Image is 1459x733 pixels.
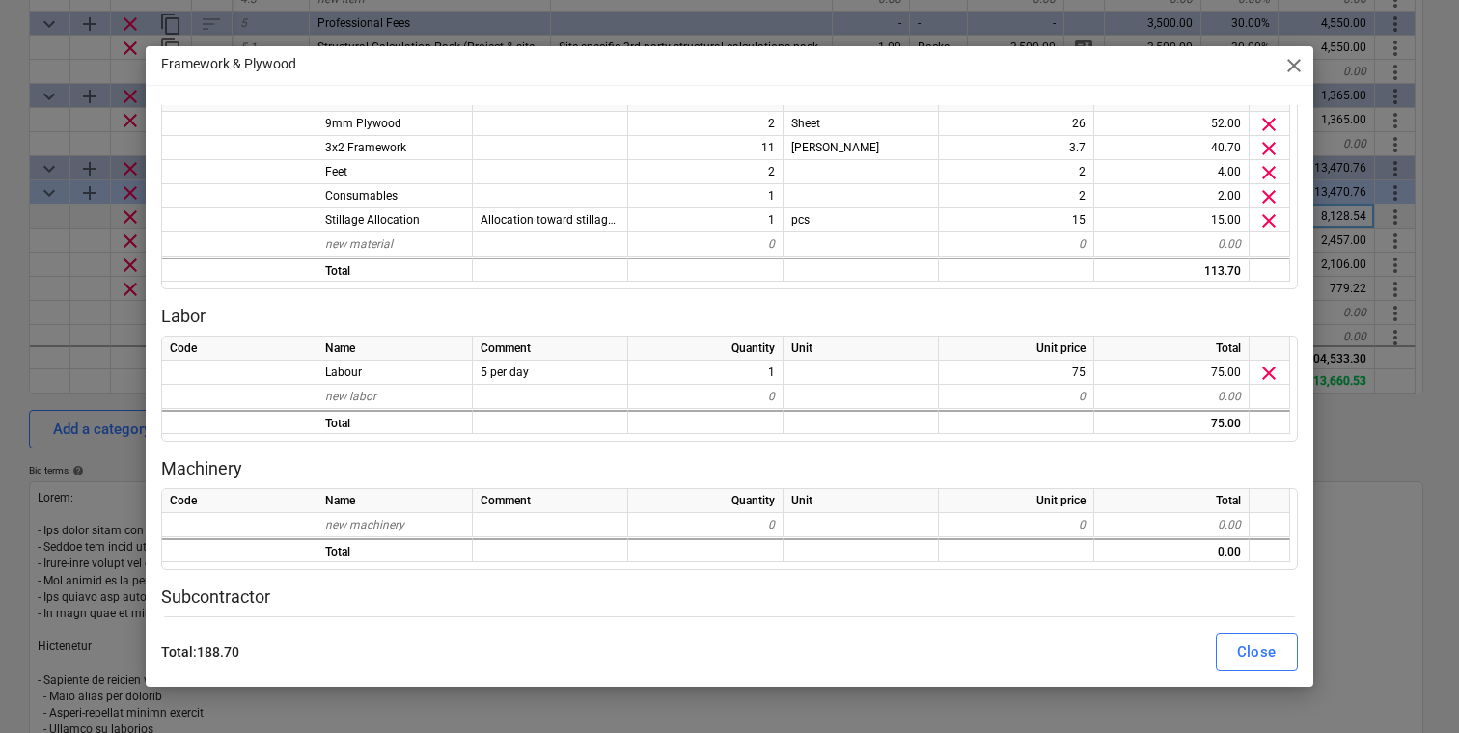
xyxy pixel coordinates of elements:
[325,189,398,203] span: Consumables
[1094,361,1250,385] div: 75.00
[628,112,784,136] div: 2
[1282,54,1306,77] span: close
[1257,137,1280,160] span: Delete material
[939,337,1094,361] div: Unit price
[481,213,639,227] span: Allocation toward stillage cost
[1094,136,1250,160] div: 40.70
[317,88,473,112] div: Name
[1257,113,1280,136] span: Delete material
[939,88,1094,112] div: Unit price
[628,88,784,112] div: Quantity
[939,232,1094,257] div: 0
[628,208,784,232] div: 1
[939,489,1094,513] div: Unit price
[317,410,473,434] div: Total
[1094,385,1250,409] div: 0.00
[939,136,1094,160] div: 3.7
[325,213,420,227] span: Stillage Allocation
[325,390,376,403] span: new labor
[1237,639,1277,665] div: Close
[628,136,784,160] div: 11
[1094,513,1250,537] div: 0.00
[939,385,1094,409] div: 0
[1257,209,1280,232] span: Delete material
[628,232,784,257] div: 0
[784,88,939,112] div: Unit
[1094,112,1250,136] div: 52.00
[473,88,628,112] div: Comment
[628,385,784,409] div: 0
[939,112,1094,136] div: 26
[628,361,784,385] div: 1
[939,513,1094,537] div: 0
[161,457,1298,480] p: Machinery
[473,337,628,361] div: Comment
[1216,633,1298,671] button: Close
[939,160,1094,184] div: 2
[1094,208,1250,232] div: 15.00
[317,337,473,361] div: Name
[1094,160,1250,184] div: 4.00
[317,489,473,513] div: Name
[784,337,939,361] div: Unit
[1094,410,1250,434] div: 75.00
[481,366,529,379] span: 5 per day
[1094,538,1250,562] div: 0.00
[628,160,784,184] div: 2
[1257,185,1280,208] span: Delete material
[1363,640,1459,733] iframe: Chat Widget
[161,54,296,74] p: Framework & Plywood
[162,489,317,513] div: Code
[325,518,404,531] span: new machinery
[784,489,939,513] div: Unit
[784,136,939,160] div: [PERSON_NAME]
[317,258,473,282] div: Total
[325,165,347,178] span: Feet
[628,489,784,513] div: Quantity
[325,141,406,154] span: 3x2 Framework
[317,538,473,562] div: Total
[628,184,784,208] div: 1
[473,489,628,513] div: Comment
[1094,184,1250,208] div: 2.00
[1094,88,1250,112] div: Total
[1257,361,1280,384] span: Delete material
[1094,258,1250,282] div: 113.70
[325,117,401,130] span: 9mm Plywood
[161,585,1298,609] p: Subcontractor
[161,305,1298,328] p: Labor
[1094,489,1250,513] div: Total
[1257,161,1280,184] span: Delete material
[939,208,1094,232] div: 15
[162,88,317,112] div: Code
[628,337,784,361] div: Quantity
[161,642,720,663] p: Total : 188.70
[784,208,939,232] div: pcs
[1094,232,1250,257] div: 0.00
[939,361,1094,385] div: 75
[325,366,362,379] span: Labour
[162,337,317,361] div: Code
[628,513,784,537] div: 0
[784,112,939,136] div: Sheet
[325,237,393,251] span: new material
[939,184,1094,208] div: 2
[1094,337,1250,361] div: Total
